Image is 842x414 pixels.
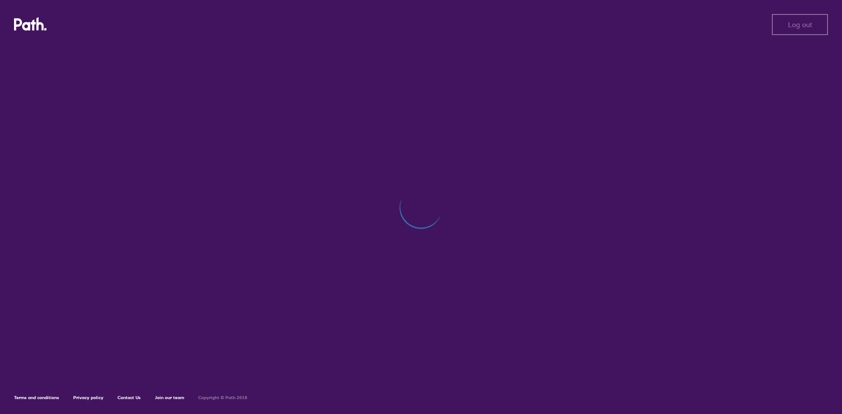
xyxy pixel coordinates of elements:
[73,395,103,400] a: Privacy policy
[772,14,828,35] button: Log out
[788,21,812,28] span: Log out
[155,395,184,400] a: Join our team
[14,395,59,400] a: Terms and conditions
[198,395,247,400] h6: Copyright © Path 2018
[118,395,141,400] a: Contact Us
